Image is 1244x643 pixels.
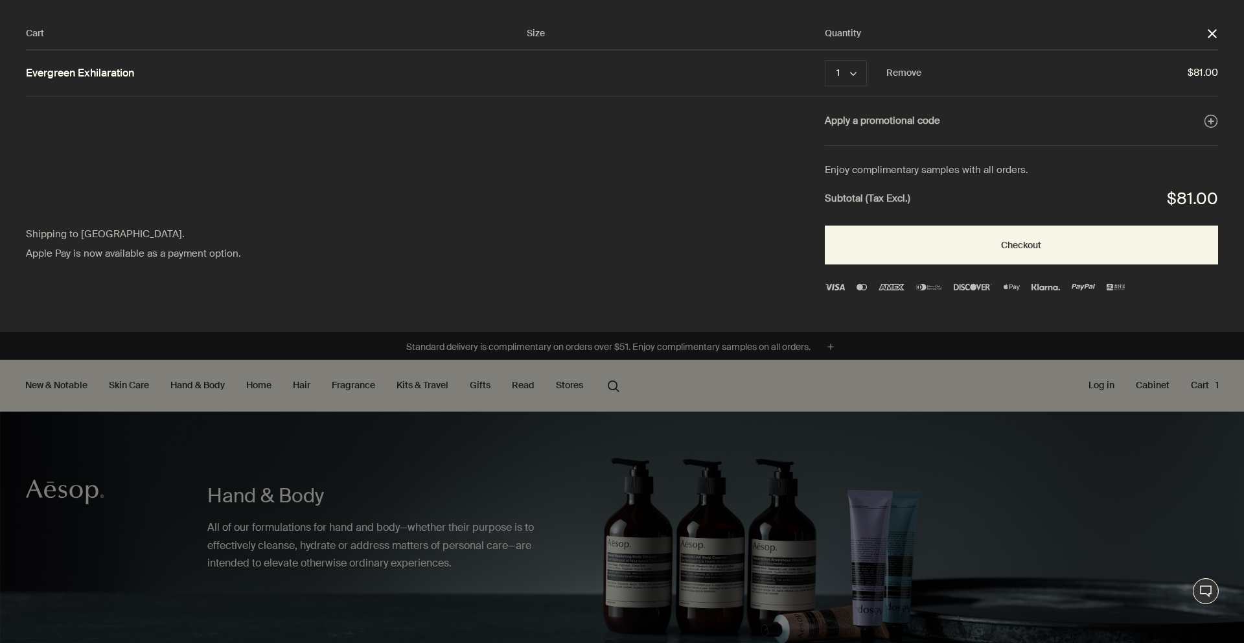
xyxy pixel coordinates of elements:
img: Amex Logo [879,284,904,290]
button: Quantity 1 [825,60,867,86]
span: $81.00 [921,65,1218,82]
button: Apply a promotional code [825,113,1218,130]
button: Checkout [825,226,1218,264]
div: Cart [26,26,527,41]
div: Quantity [825,26,1206,41]
button: Remove [886,65,921,81]
img: diners-club-international-2 [916,284,942,290]
div: Shipping to [GEOGRAPHIC_DATA]. [26,226,393,243]
div: Enjoy complimentary samples with all orders. [825,162,1218,179]
img: klarna (1) [1031,284,1060,290]
img: PayPal Logo [1072,284,1095,290]
button: Close [1206,28,1218,40]
strong: Subtotal (Tax Excl.) [825,191,910,207]
div: Size [527,26,825,41]
button: Live Assistance [1193,578,1219,604]
img: Apple Pay [1004,284,1019,290]
img: Visa Logo [825,284,845,290]
div: Apple Pay is now available as a payment option. [26,246,393,263]
img: discover-3 [954,284,992,290]
img: alipay-logo [1107,284,1125,290]
a: Evergreen Exhilaration [26,67,134,80]
div: $81.00 [1167,185,1218,213]
img: Mastercard Logo [857,284,867,290]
